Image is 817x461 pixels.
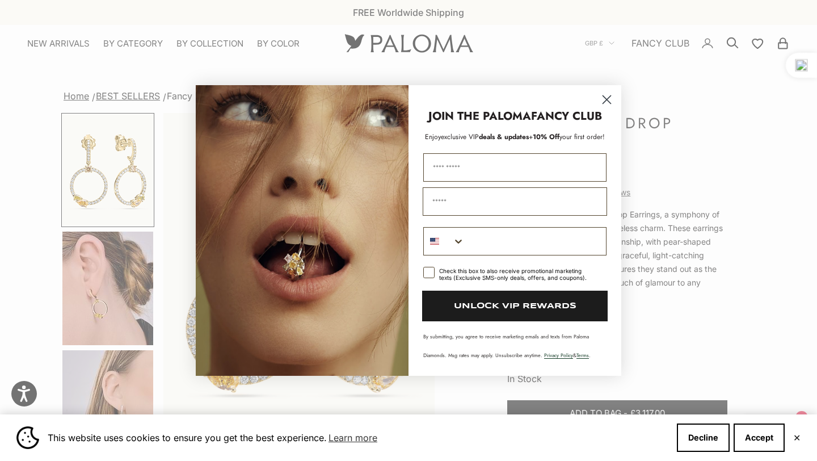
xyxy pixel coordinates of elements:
strong: JOIN THE PALOMA [428,108,531,124]
a: Terms [576,351,589,359]
a: Privacy Policy [544,351,573,359]
span: exclusive VIP [441,132,479,142]
span: Enjoy [425,132,441,142]
p: By submitting, you agree to receive marketing emails and texts from Paloma Diamonds. Msg rates ma... [423,333,607,359]
button: UNLOCK VIP REWARDS [422,291,608,321]
span: deals & updates [441,132,529,142]
span: + your first order! [529,132,605,142]
span: This website uses cookies to ensure you get the best experience. [48,429,668,446]
button: Close dialog [597,90,617,110]
button: Accept [734,424,785,452]
button: Close [793,434,801,441]
input: Email [423,187,607,216]
button: Decline [677,424,730,452]
span: & . [544,351,591,359]
span: 10% Off [533,132,559,142]
img: Loading... [196,85,408,376]
img: United States [430,237,439,246]
div: Check this box to also receive promotional marketing texts (Exclusive SMS-only deals, offers, and... [439,267,593,281]
img: Cookie banner [16,426,39,449]
input: First Name [423,153,607,182]
a: Learn more [327,429,379,446]
button: Search Countries [424,228,465,255]
strong: FANCY CLUB [531,108,602,124]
